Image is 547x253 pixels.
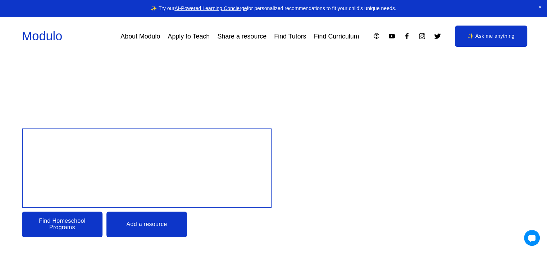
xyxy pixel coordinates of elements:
a: Apple Podcasts [373,32,380,40]
a: Facebook [403,32,411,40]
a: Find Homeschool Programs [22,212,102,237]
a: YouTube [388,32,396,40]
a: AI-Powered Learning Concierge [174,5,247,11]
span: Design your child’s Education [30,138,250,198]
a: Apply to Teach [168,30,210,43]
a: Find Tutors [274,30,306,43]
a: Modulo [22,29,62,43]
a: Find Curriculum [314,30,359,43]
a: Instagram [418,32,426,40]
a: Add a resource [106,212,187,237]
a: Twitter [434,32,441,40]
a: About Modulo [120,30,160,43]
a: ✨ Ask me anything [455,26,527,47]
a: Share a resource [217,30,266,43]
